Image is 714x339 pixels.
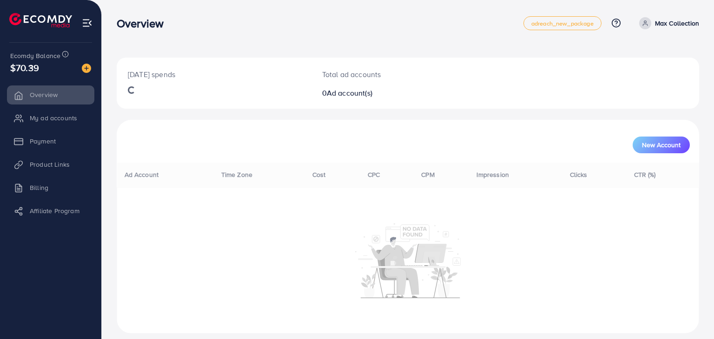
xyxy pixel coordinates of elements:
[327,88,372,98] span: Ad account(s)
[82,18,93,28] img: menu
[82,64,91,73] img: image
[642,142,681,148] span: New Account
[322,69,445,80] p: Total ad accounts
[117,17,171,30] h3: Overview
[523,16,602,30] a: adreach_new_package
[128,69,300,80] p: [DATE] spends
[655,18,699,29] p: Max Collection
[10,51,60,60] span: Ecomdy Balance
[633,137,690,153] button: New Account
[10,61,39,74] span: $70.39
[531,20,594,26] span: adreach_new_package
[635,17,699,29] a: Max Collection
[9,13,72,27] img: logo
[322,89,445,98] h2: 0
